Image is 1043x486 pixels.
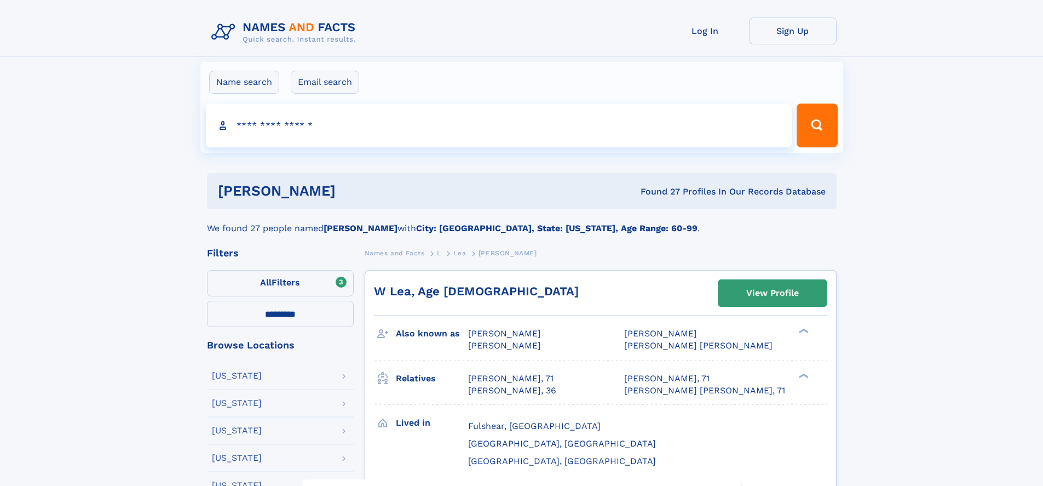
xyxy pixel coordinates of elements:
[260,277,272,288] span: All
[209,71,279,94] label: Name search
[374,284,579,298] a: W Lea, Age [DEMOGRAPHIC_DATA]
[468,456,656,466] span: [GEOGRAPHIC_DATA], [GEOGRAPHIC_DATA]
[468,421,601,431] span: Fulshear, [GEOGRAPHIC_DATA]
[453,246,466,260] a: Lea
[468,438,656,449] span: [GEOGRAPHIC_DATA], [GEOGRAPHIC_DATA]
[291,71,359,94] label: Email search
[206,104,792,147] input: search input
[796,372,809,379] div: ❯
[212,399,262,408] div: [US_STATE]
[218,184,488,198] h1: [PERSON_NAME]
[212,371,262,380] div: [US_STATE]
[212,454,262,462] div: [US_STATE]
[796,328,809,335] div: ❯
[468,373,554,385] a: [PERSON_NAME], 71
[453,249,466,257] span: Lea
[718,280,827,306] a: View Profile
[624,385,785,397] a: [PERSON_NAME] [PERSON_NAME], 71
[624,340,773,351] span: [PERSON_NAME] [PERSON_NAME]
[624,328,697,339] span: [PERSON_NAME]
[749,18,837,44] a: Sign Up
[797,104,837,147] button: Search Button
[365,246,425,260] a: Names and Facts
[207,340,354,350] div: Browse Locations
[468,328,541,339] span: [PERSON_NAME]
[396,414,468,432] h3: Lived in
[437,249,441,257] span: L
[207,18,365,47] img: Logo Names and Facts
[324,223,397,233] b: [PERSON_NAME]
[661,18,749,44] a: Log In
[212,426,262,435] div: [US_STATE]
[396,369,468,388] h3: Relatives
[396,324,468,343] h3: Also known as
[488,186,826,198] div: Found 27 Profiles In Our Records Database
[207,270,354,296] label: Filters
[624,373,710,385] a: [PERSON_NAME], 71
[479,249,537,257] span: [PERSON_NAME]
[207,209,837,235] div: We found 27 people named with .
[416,223,698,233] b: City: [GEOGRAPHIC_DATA], State: [US_STATE], Age Range: 60-99
[746,281,799,306] div: View Profile
[437,246,441,260] a: L
[468,385,556,397] a: [PERSON_NAME], 36
[468,340,541,351] span: [PERSON_NAME]
[207,248,354,258] div: Filters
